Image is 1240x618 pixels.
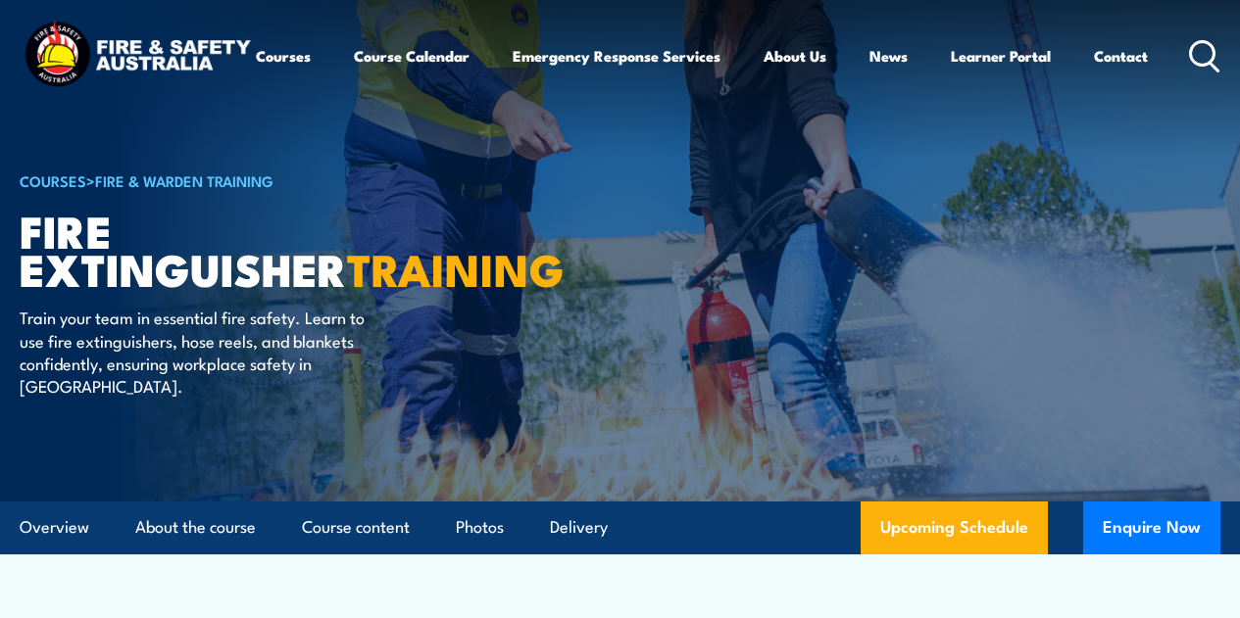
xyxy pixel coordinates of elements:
a: Delivery [550,501,608,553]
a: Contact [1094,32,1148,79]
a: Learner Portal [951,32,1051,79]
a: News [869,32,908,79]
a: Photos [456,501,504,553]
a: COURSES [20,169,86,191]
a: Course content [302,501,410,553]
strong: TRAINING [347,234,565,302]
a: Course Calendar [354,32,470,79]
a: Upcoming Schedule [861,501,1048,554]
a: Overview [20,501,89,553]
a: Fire & Warden Training [95,169,273,191]
p: Train your team in essential fire safety. Learn to use fire extinguishers, hose reels, and blanke... [20,306,377,398]
h6: > [20,168,504,192]
h1: Fire Extinguisher [20,211,504,287]
button: Enquire Now [1083,501,1220,554]
a: About Us [764,32,826,79]
a: Emergency Response Services [513,32,720,79]
a: About the course [135,501,256,553]
a: Courses [256,32,311,79]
